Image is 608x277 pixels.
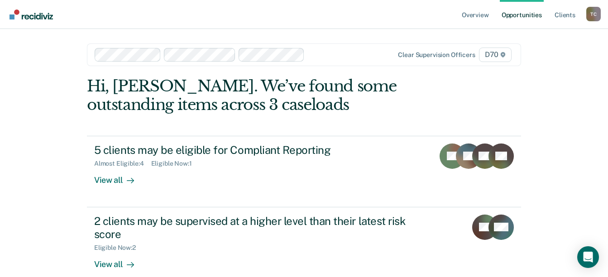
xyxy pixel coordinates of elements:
img: Recidiviz [10,10,53,19]
span: D70 [479,48,512,62]
div: Hi, [PERSON_NAME]. We’ve found some outstanding items across 3 caseloads [87,77,434,114]
div: Almost Eligible : 4 [94,160,151,167]
div: 2 clients may be supervised at a higher level than their latest risk score [94,215,412,241]
div: Eligible Now : 2 [94,244,143,252]
div: View all [94,252,145,269]
div: 5 clients may be eligible for Compliant Reporting [94,143,412,157]
div: Clear supervision officers [398,51,475,59]
div: T C [586,7,601,21]
div: View all [94,167,145,185]
div: Open Intercom Messenger [577,246,599,268]
div: Eligible Now : 1 [151,160,199,167]
a: 5 clients may be eligible for Compliant ReportingAlmost Eligible:4Eligible Now:1View all [87,136,521,207]
button: Profile dropdown button [586,7,601,21]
